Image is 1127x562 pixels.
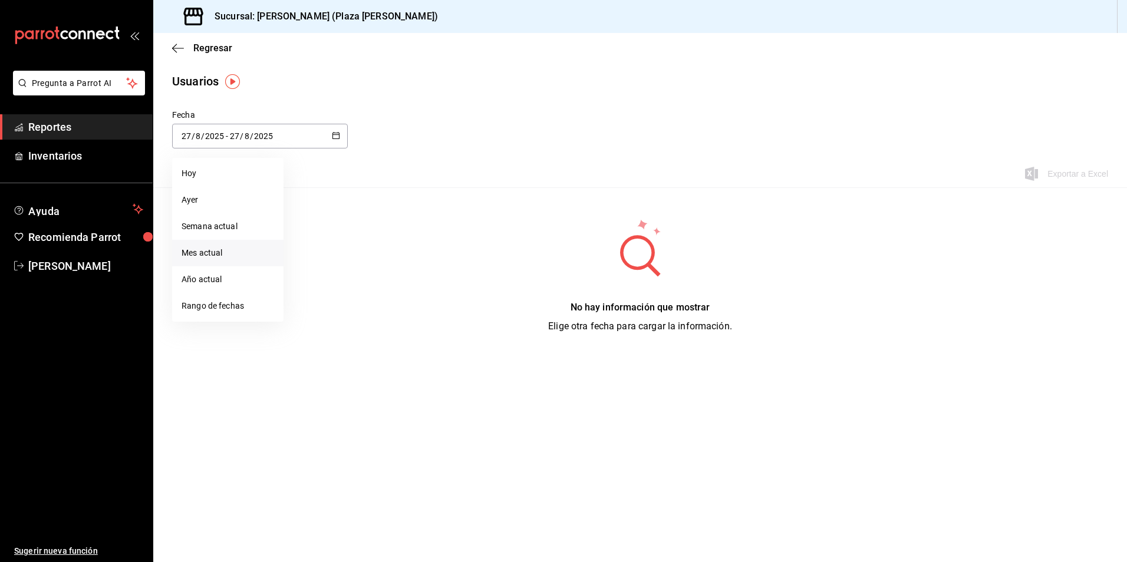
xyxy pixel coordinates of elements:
img: Tooltip marker [225,74,240,89]
span: Regresar [193,42,232,54]
span: / [192,131,195,141]
span: Recomienda Parrot [28,229,143,245]
span: / [240,131,243,141]
li: Rango de fechas [172,293,284,319]
span: Pregunta a Parrot AI [32,77,127,90]
div: Usuarios [172,72,219,90]
li: Semana actual [172,213,284,240]
input: Day [181,131,192,141]
span: / [201,131,205,141]
span: Ayuda [28,202,128,216]
div: Fecha [172,109,348,121]
li: Mes actual [172,240,284,266]
input: Year [253,131,273,141]
li: Año actual [172,266,284,293]
a: Pregunta a Parrot AI [8,85,145,98]
li: Ayer [172,187,284,213]
div: No hay información que mostrar [548,300,732,315]
button: Regresar [172,42,232,54]
span: Elige otra fecha para cargar la información. [548,320,732,332]
input: Month [195,131,201,141]
span: [PERSON_NAME] [28,258,143,274]
input: Month [244,131,250,141]
button: open_drawer_menu [130,31,139,40]
span: Sugerir nueva función [14,545,143,557]
h3: Sucursal: [PERSON_NAME] (Plaza [PERSON_NAME]) [205,9,438,24]
input: Year [205,131,225,141]
span: Inventarios [28,148,143,164]
input: Day [229,131,240,141]
li: Hoy [172,160,284,187]
span: - [226,131,228,141]
button: Pregunta a Parrot AI [13,71,145,95]
span: / [250,131,253,141]
span: Reportes [28,119,143,135]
